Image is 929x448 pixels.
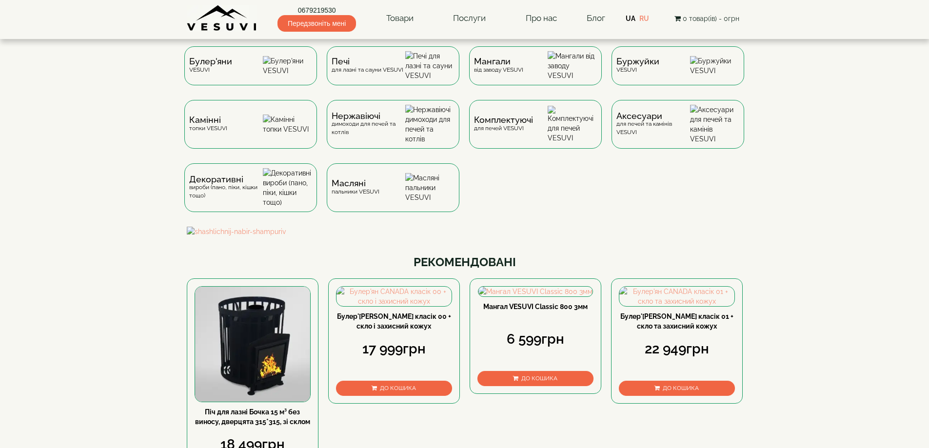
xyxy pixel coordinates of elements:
[521,375,557,382] span: До кошика
[332,179,379,195] div: пальники VESUVI
[464,46,607,100] a: Мангаливід заводу VESUVI Мангали від заводу VESUVI
[619,339,735,359] div: 22 949грн
[690,56,739,76] img: Буржуйки VESUVI
[322,163,464,227] a: Масляніпальники VESUVI Масляні пальники VESUVI
[474,116,533,124] span: Комплектуючі
[336,287,452,306] img: Булер'ян CANADA класік 00 + скло і захисний кожух
[405,51,455,80] img: Печі для лазні та сауни VESUVI
[405,173,455,202] img: Масляні пальники VESUVI
[619,287,734,306] img: Булер'ян CANADA класік 01 + скло та захисний кожух
[620,312,733,330] a: Булер'[PERSON_NAME] класік 01 + скло та захисний кожух
[332,112,405,120] span: Нержавіючі
[189,116,227,132] div: топки VESUVI
[187,227,743,236] img: shashlichnij-nabir-shampuriv
[616,58,659,74] div: VESUVI
[443,7,495,30] a: Послуги
[607,100,749,163] a: Аксесуаридля печей та камінів VESUVI Аксесуари для печей та камінів VESUVI
[663,385,699,391] span: До кошика
[336,339,452,359] div: 17 999грн
[626,15,635,22] a: UA
[263,115,312,134] img: Камінні топки VESUVI
[376,7,423,30] a: Товари
[464,100,607,163] a: Комплектуючідля печей VESUVI Комплектуючі для печей VESUVI
[607,46,749,100] a: БуржуйкиVESUVI Буржуйки VESUVI
[672,13,742,24] button: 0 товар(ів) - 0грн
[179,100,322,163] a: Каміннітопки VESUVI Камінні топки VESUVI
[179,163,322,227] a: Декоративнівироби (пано, піки, кішки тощо) Декоративні вироби (пано, піки, кішки тощо)
[189,58,232,74] div: VESUVI
[548,106,597,143] img: Комплектуючі для печей VESUVI
[277,5,356,15] a: 0679219530
[277,15,356,32] span: Передзвоніть мені
[616,112,690,120] span: Аксесуари
[195,287,310,402] img: Піч для лазні Бочка 15 м³ без виносу, дверцята 315*315, зі склом
[474,58,523,74] div: від заводу VESUVI
[337,312,451,330] a: Булер'[PERSON_NAME] класік 00 + скло і захисний кожух
[187,5,257,32] img: Завод VESUVI
[616,112,690,136] div: для печей та камінів VESUVI
[380,385,416,391] span: До кошика
[474,116,533,132] div: для печей VESUVI
[322,100,464,163] a: Нержавіючідимоходи для печей та котлів Нержавіючі димоходи для печей та котлів
[332,112,405,136] div: димоходи для печей та котлів
[474,58,523,65] span: Мангали
[619,381,735,396] button: До кошика
[516,7,567,30] a: Про нас
[587,13,605,23] a: Блог
[322,46,464,100] a: Печідля лазні та сауни VESUVI Печі для лазні та сауни VESUVI
[483,303,588,311] a: Мангал VESUVI Classic 800 3мм
[477,330,593,349] div: 6 599грн
[332,58,403,74] div: для лазні та сауни VESUVI
[616,58,659,65] span: Буржуйки
[690,105,739,144] img: Аксесуари для печей та камінів VESUVI
[683,15,739,22] span: 0 товар(ів) - 0грн
[332,179,379,187] span: Масляні
[189,175,263,183] span: Декоративні
[336,381,452,396] button: До кошика
[189,175,263,200] div: вироби (пано, піки, кішки тощо)
[477,371,593,386] button: До кошика
[548,51,597,80] img: Мангали від заводу VESUVI
[263,56,312,76] img: Булер'яни VESUVI
[263,168,312,207] img: Декоративні вироби (пано, піки, кішки тощо)
[189,116,227,124] span: Камінні
[189,58,232,65] span: Булер'яни
[332,58,403,65] span: Печі
[195,408,310,426] a: Піч для лазні Бочка 15 м³ без виносу, дверцята 315*315, зі склом
[639,15,649,22] a: RU
[405,105,455,144] img: Нержавіючі димоходи для печей та котлів
[179,46,322,100] a: Булер'яниVESUVI Булер'яни VESUVI
[478,287,593,296] img: Мангал VESUVI Classic 800 3мм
